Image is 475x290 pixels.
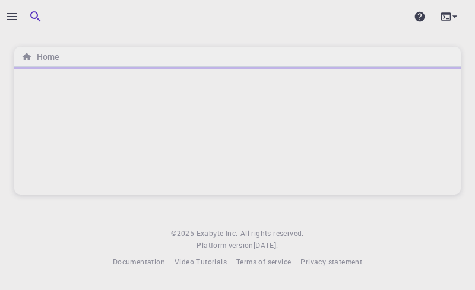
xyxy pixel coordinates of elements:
a: Documentation [113,256,165,268]
span: © 2025 [171,228,196,240]
a: Terms of service [236,256,291,268]
span: Privacy statement [300,257,362,266]
span: All rights reserved. [240,228,304,240]
h6: Home [32,50,59,63]
span: Platform version [197,240,253,251]
a: Video Tutorials [175,256,227,268]
span: Exabyte Inc. [197,228,238,238]
nav: breadcrumb [19,50,61,63]
a: Exabyte Inc. [197,228,238,240]
span: Documentation [113,257,165,266]
a: Privacy statement [300,256,362,268]
a: [DATE]. [254,240,278,251]
span: Terms of service [236,257,291,266]
span: Video Tutorials [175,257,227,266]
span: [DATE] . [254,240,278,250]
